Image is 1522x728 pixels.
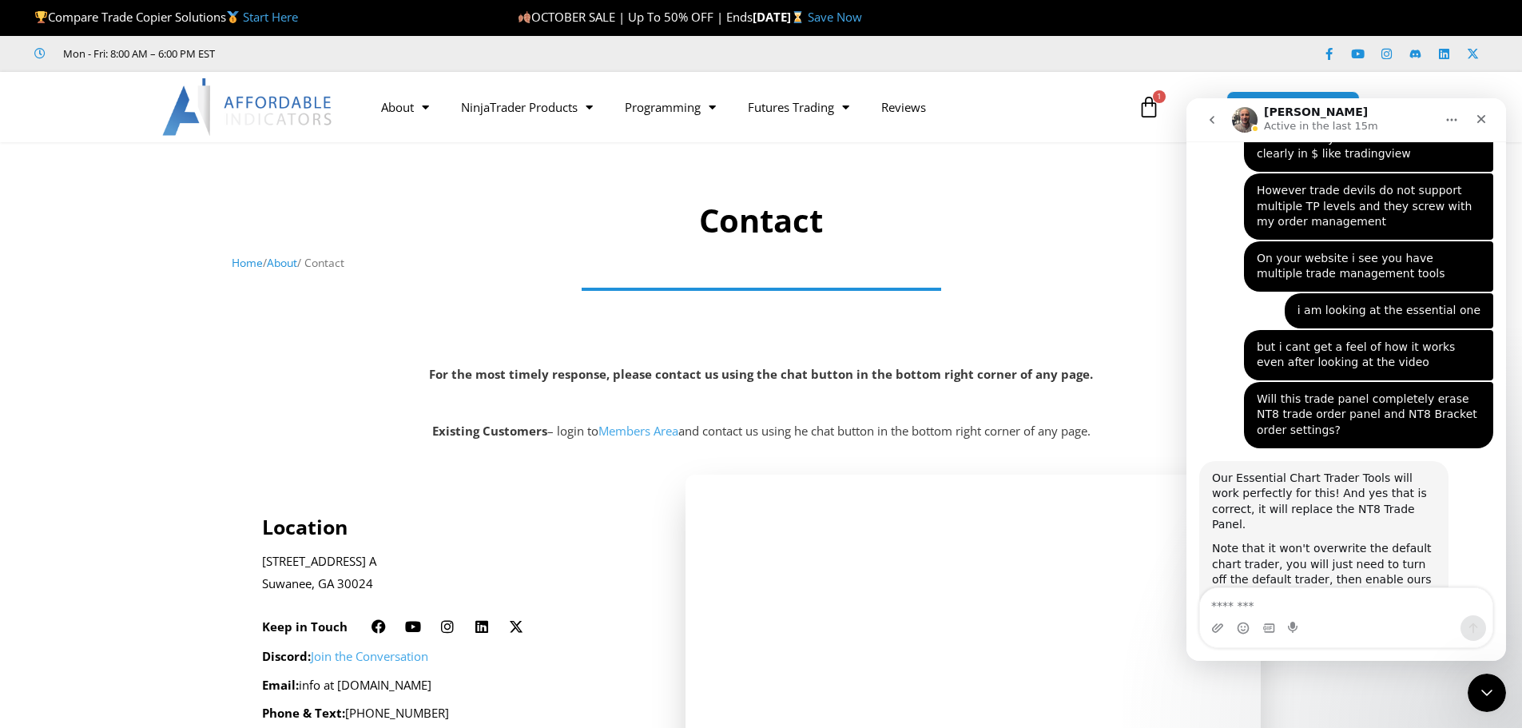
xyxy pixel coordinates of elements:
strong: Phone & Text: [262,705,345,721]
a: MEMBERS AREA [1226,91,1360,124]
a: Reviews [865,89,942,125]
img: 🍂 [519,11,531,23]
a: About [267,255,297,270]
img: 🏆 [35,11,47,23]
p: info at [DOMAIN_NAME] [262,674,643,697]
img: ⌛ [792,11,804,23]
a: Save Now [808,9,862,25]
span: OCTOBER SALE | Up To 50% OFF | Ends [518,9,753,25]
a: Start Here [243,9,298,25]
a: Futures Trading [732,89,865,125]
strong: Discord: [262,648,311,664]
a: Home [232,255,263,270]
a: Join the Conversation [311,648,428,664]
a: NinjaTrader Products [445,89,609,125]
strong: Email: [262,677,299,693]
a: Programming [609,89,732,125]
span: 1 [1153,90,1166,103]
img: 🥇 [227,11,239,23]
strong: Existing Customers [432,423,547,439]
span: Mon - Fri: 8:00 AM – 6:00 PM EST [59,44,215,63]
h1: Contact [232,198,1290,243]
iframe: Customer reviews powered by Trustpilot [237,46,477,62]
nav: Breadcrumb [232,253,1290,273]
iframe: Intercom live chat [1468,674,1506,712]
strong: For the most timely response, please contact us using the chat button in the bottom right corner ... [429,366,1093,382]
nav: Menu [365,89,1119,125]
h6: Keep in Touch [262,619,348,635]
span: Compare Trade Copier Solutions [34,9,298,25]
iframe: Intercom live chat [1186,98,1506,661]
p: [PHONE_NUMBER] [262,702,643,725]
a: About [365,89,445,125]
h4: Location [262,515,643,539]
p: – login to and contact us using he chat button in the bottom right corner of any page. [8,420,1514,443]
a: Members Area [598,423,678,439]
strong: [DATE] [753,9,808,25]
a: 1 [1114,84,1184,130]
img: LogoAI | Affordable Indicators – NinjaTrader [162,78,334,136]
p: [STREET_ADDRESS] A Suwanee, GA 30024 [262,551,643,595]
